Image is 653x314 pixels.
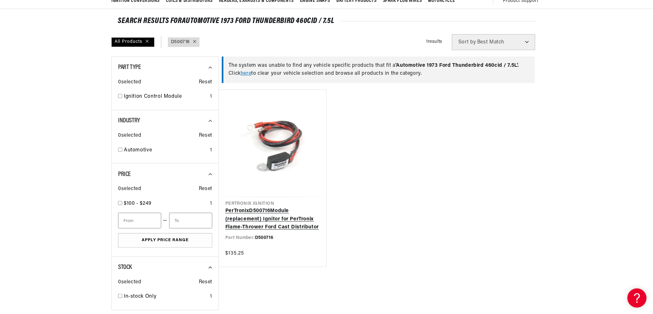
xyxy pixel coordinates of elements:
[118,64,141,71] span: Part Type
[395,63,519,68] span: ' Automotive 1973 Ford Thunderbird 460cid / 7.5L '.
[199,132,212,140] span: Reset
[426,39,442,44] span: 1 results
[124,93,207,101] a: Ignition Control Module
[118,185,141,193] span: 0 selected
[169,213,212,228] input: To
[171,39,190,46] a: D500716
[118,78,141,87] span: 0 selected
[118,171,131,178] span: Price
[118,278,141,287] span: 0 selected
[199,185,212,193] span: Reset
[118,233,212,248] button: Apply Price Range
[118,213,161,228] input: From
[241,71,251,76] a: here
[199,78,212,87] span: Reset
[118,264,132,271] span: Stock
[225,207,320,232] a: PerTronixD500716Module (replacement) Ignitor for PerTronix Flame-Thrower Ford Cast Distributor
[210,93,212,101] div: 1
[210,200,212,208] div: 1
[124,146,207,155] a: Automotive
[124,293,207,301] a: In-stock Only
[163,217,168,225] span: —
[118,132,141,140] span: 0 selected
[111,37,154,47] div: All Products
[124,201,152,206] span: $100 - $249
[199,278,212,287] span: Reset
[222,57,535,83] div: The system was unable to find any vehicle specific products that fit a Click to clear your vehicl...
[118,118,140,124] span: Industry
[210,146,212,155] div: 1
[118,18,535,24] div: SEARCH RESULTS FOR Automotive 1973 Ford Thunderbird 460cid / 7.5L
[210,293,212,301] div: 1
[452,34,535,50] select: Sort by
[458,40,476,45] span: Sort by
